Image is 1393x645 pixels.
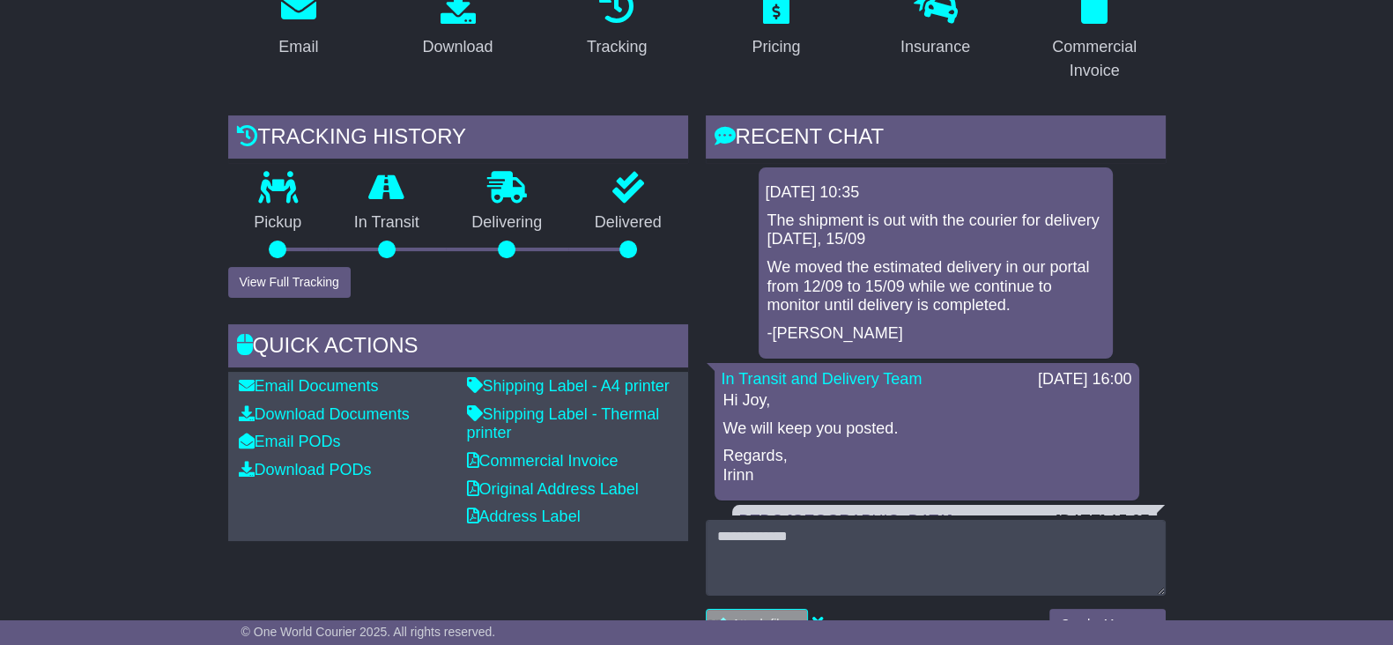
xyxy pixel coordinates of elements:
a: Commercial Invoice [467,452,619,470]
a: Email Documents [239,377,379,395]
p: Hi Joy, [723,391,1130,411]
p: In Transit [328,213,446,233]
a: Address Label [467,508,581,525]
a: Shipping Label - A4 printer [467,377,670,395]
a: Email PODs [239,433,341,450]
a: Download PODs [239,461,372,478]
p: -[PERSON_NAME] [767,324,1104,344]
div: [DATE] 16:00 [1038,370,1132,389]
div: Pricing [752,35,800,59]
p: We will keep you posted. [723,419,1130,439]
div: Download [422,35,493,59]
button: Send a Message [1049,609,1165,640]
a: DTDC [GEOGRAPHIC_DATA] [739,512,952,530]
button: View Full Tracking [228,267,351,298]
p: Pickup [228,213,329,233]
div: Quick Actions [228,324,688,372]
span: © One World Courier 2025. All rights reserved. [241,625,496,639]
a: Original Address Label [467,480,639,498]
div: Tracking [587,35,647,59]
div: Insurance [900,35,970,59]
div: [DATE] 15:07 [1056,512,1150,531]
a: Shipping Label - Thermal printer [467,405,660,442]
p: The shipment is out with the courier for delivery [DATE], 15/09 [767,211,1104,249]
a: In Transit and Delivery Team [722,370,922,388]
div: [DATE] 10:35 [766,183,1106,203]
div: Commercial Invoice [1035,35,1154,83]
p: Regards, Irinn [723,447,1130,485]
p: Delivering [446,213,569,233]
p: We moved the estimated delivery in our portal from 12/09 to 15/09 while we continue to monitor un... [767,258,1104,315]
a: Download Documents [239,405,410,423]
div: Tracking history [228,115,688,163]
p: Delivered [568,213,688,233]
div: RECENT CHAT [706,115,1166,163]
div: Email [278,35,318,59]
